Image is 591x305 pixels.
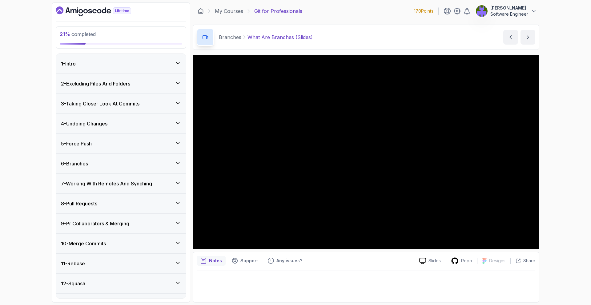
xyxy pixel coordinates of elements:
p: Share [523,258,535,264]
button: previous content [503,30,518,45]
a: Repo [446,257,477,265]
iframe: 1 - What are branches (slides) [193,55,539,249]
h3: 11 - Rebase [61,260,85,267]
p: Branches [219,34,241,41]
h3: 3 - Taking Closer Look At Commits [61,100,139,107]
img: user profile image [476,5,488,17]
button: 10-Merge Commits [56,234,186,253]
h3: 7 - Working With Remotes And Synching [61,180,152,187]
h3: 10 - Merge Commits [61,240,106,247]
button: user profile image[PERSON_NAME]Software Engineer [476,5,537,17]
button: 7-Working With Remotes And Synching [56,174,186,193]
h3: 6 - Branches [61,160,88,167]
p: Repo [461,258,472,264]
button: 5-Force Push [56,134,186,153]
button: 2-Excluding Files And Folders [56,74,186,93]
p: What Are Branches (Slides) [247,34,313,41]
h3: 1 - Intro [61,60,76,67]
p: [PERSON_NAME] [490,5,528,11]
button: 12-Squash [56,274,186,293]
button: 4-Undoing Changes [56,114,186,133]
button: notes button [197,256,226,266]
p: Slides [428,258,441,264]
a: My Courses [215,7,243,15]
p: Designs [489,258,505,264]
button: 9-Pr Collaborators & Merging [56,214,186,233]
a: Slides [414,258,446,264]
button: next content [521,30,535,45]
p: Any issues? [276,258,302,264]
h3: 12 - Squash [61,280,85,287]
button: Support button [228,256,262,266]
p: Support [240,258,258,264]
button: 3-Taking Closer Look At Commits [56,94,186,113]
button: 6-Branches [56,154,186,173]
a: Dashboard [56,6,145,16]
h3: 4 - Undoing Changes [61,120,107,127]
p: Git for Professionals [254,7,302,15]
span: completed [60,31,96,37]
h3: 8 - Pull Requests [61,200,97,207]
p: Software Engineer [490,11,528,17]
h3: 2 - Excluding Files And Folders [61,80,130,87]
button: 11-Rebase [56,254,186,273]
h3: 9 - Pr Collaborators & Merging [61,220,129,227]
span: 21 % [60,31,70,37]
p: 170 Points [414,8,433,14]
h3: 5 - Force Push [61,140,92,147]
button: 8-Pull Requests [56,194,186,213]
button: 1-Intro [56,54,186,73]
button: Feedback button [264,256,306,266]
button: Share [510,258,535,264]
a: Dashboard [198,8,204,14]
p: Notes [209,258,222,264]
